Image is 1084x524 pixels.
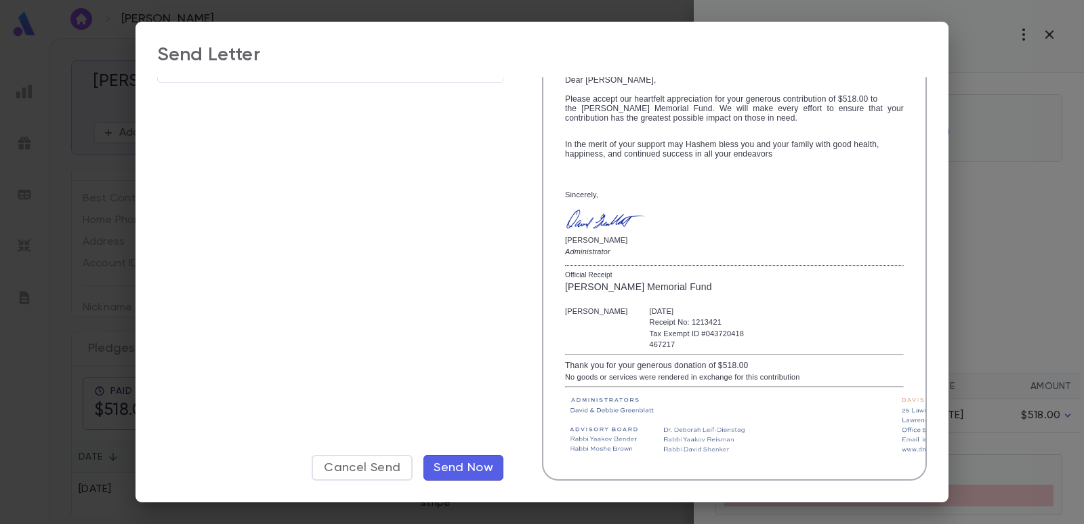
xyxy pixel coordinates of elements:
span: Dear [PERSON_NAME], [565,75,904,123]
img: dmf bottom3.png [565,391,994,456]
button: Send Now [423,455,503,481]
em: Administrator [565,247,610,256]
div: [DATE] [650,306,745,317]
div: [PERSON_NAME] [565,306,628,317]
span: Send Now [434,460,493,475]
div: 467217 [650,339,745,350]
span: In the merit of your support may Hashem bless you and your family with good health, [565,140,879,149]
img: GreenblattSignature.png [565,207,646,231]
span: Please accept our heartfelt appreciation for your generous contribution of $518.00 to [565,94,877,104]
div: Send Letter [157,43,260,66]
div: Receipt No: 1213421 [650,317,745,328]
span: happiness, and continued success in all your endeavors [565,149,772,159]
div: No goods or services were rendered in exchange for this contribution [565,371,904,383]
div: [PERSON_NAME] Memorial Fund [565,280,904,294]
span: the [PERSON_NAME] Memorial Fund. We will make every effort to ensure that your contribution has t... [565,104,904,123]
span: Cancel Send [324,460,400,475]
div: Tax Exempt ID #043720418 [650,328,745,340]
p: [PERSON_NAME] [565,239,646,243]
button: Cancel Send [312,455,413,481]
div: Thank you for your generous donation of $518.00 [565,359,904,371]
div: Official Receipt [565,270,904,280]
div: Sincerely, [565,190,904,199]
